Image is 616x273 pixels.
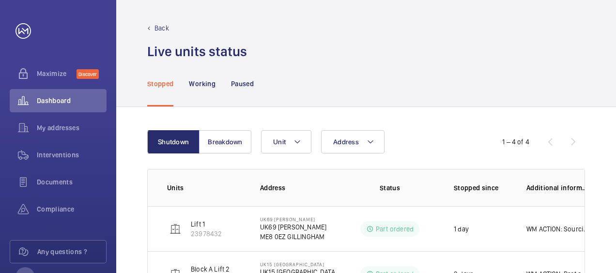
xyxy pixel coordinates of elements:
[260,216,326,222] p: UK69 [PERSON_NAME]
[191,229,222,239] p: 23978432
[231,79,254,89] p: Paused
[260,222,326,232] p: UK69 [PERSON_NAME]
[454,224,469,234] p: 1 day
[37,69,77,78] span: Maximize
[261,130,311,153] button: Unit
[191,219,222,229] p: Lift 1
[376,224,414,234] p: Part ordered
[37,96,107,106] span: Dashboard
[260,183,341,193] p: Address
[147,43,247,61] h1: Live units status
[169,223,181,235] img: elevator.svg
[154,23,169,33] p: Back
[260,261,341,267] p: UK15 [GEOGRAPHIC_DATA]
[502,137,529,147] div: 1 – 4 of 4
[37,123,107,133] span: My addresses
[147,79,173,89] p: Stopped
[526,183,588,193] p: Additional information
[333,138,359,146] span: Address
[167,183,245,193] p: Units
[37,177,107,187] span: Documents
[348,183,431,193] p: Status
[37,247,106,257] span: Any questions ?
[321,130,385,153] button: Address
[526,224,588,234] p: WM ACTION: Sourcing parts, ETA TBC 12/09 WM Action: Parts on order, ETA 17th - 18th. 12/09
[260,232,326,242] p: ME8 0EZ GILLINGHAM
[273,138,286,146] span: Unit
[147,130,200,153] button: Shutdown
[454,183,511,193] p: Stopped since
[37,204,107,214] span: Compliance
[199,130,251,153] button: Breakdown
[189,79,215,89] p: Working
[37,150,107,160] span: Interventions
[77,69,99,79] span: Discover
